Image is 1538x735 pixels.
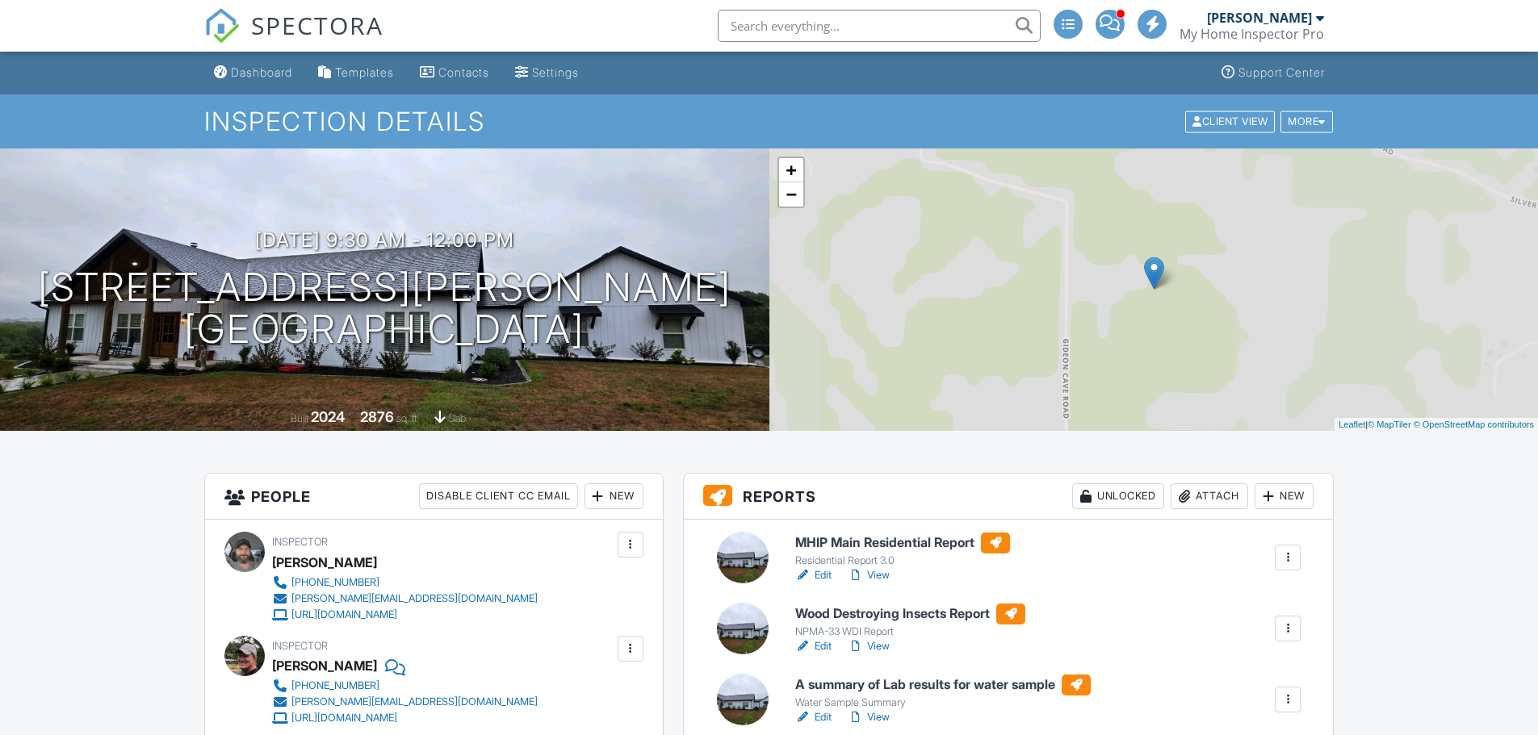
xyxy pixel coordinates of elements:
div: Unlocked [1072,483,1164,509]
div: [PERSON_NAME] [1207,10,1312,26]
div: Contacts [438,65,489,79]
a: View [848,709,890,725]
div: 2024 [311,408,345,425]
div: [PHONE_NUMBER] [291,679,379,692]
span: sq. ft. [396,412,419,424]
div: [PERSON_NAME] [272,550,377,574]
a: © OpenStreetMap contributors [1414,420,1534,429]
a: Templates [312,58,400,88]
a: [PHONE_NUMBER] [272,574,538,591]
a: Edit [795,567,832,583]
a: Zoom out [779,182,803,207]
div: 2876 [360,408,394,425]
div: [URL][DOMAIN_NAME] [291,608,397,621]
div: Attach [1171,483,1248,509]
a: Settings [509,58,585,88]
span: Inspector [272,536,328,548]
div: Templates [335,65,394,79]
div: [PERSON_NAME][EMAIL_ADDRESS][DOMAIN_NAME] [291,695,538,708]
span: slab [448,412,466,424]
div: [URL][DOMAIN_NAME] [291,712,397,725]
div: Client View [1185,111,1275,132]
h1: [STREET_ADDRESS][PERSON_NAME] [GEOGRAPHIC_DATA] [38,266,731,352]
h6: Wood Destroying Insects Report [795,603,1025,624]
img: The Best Home Inspection Software - Spectora [204,8,240,44]
div: More [1280,111,1333,132]
a: Wood Destroying Insects Report NPMA-33 WDI Report [795,603,1025,639]
div: Disable Client CC Email [419,483,578,509]
a: Zoom in [779,158,803,182]
a: Support Center [1215,58,1331,88]
a: [URL][DOMAIN_NAME] [272,607,538,623]
a: A summary of Lab results for water sample Water Sample Summary [795,674,1091,710]
a: Client View [1184,115,1279,127]
div: [PHONE_NUMBER] [291,576,379,589]
div: New [1255,483,1314,509]
span: Built [291,412,308,424]
div: NPMA-33 WDI Report [795,625,1025,638]
a: MHIP Main Residential Report Residential Report 3.0 [795,532,1010,568]
div: [PERSON_NAME][EMAIL_ADDRESS][DOMAIN_NAME] [291,592,538,605]
a: SPECTORA [204,22,383,56]
div: Dashboard [231,65,292,79]
div: Residential Report 3.0 [795,554,1010,567]
div: New [585,483,643,509]
a: View [848,567,890,583]
h6: MHIP Main Residential Report [795,532,1010,553]
h3: [DATE] 9:30 am - 12:00 pm [255,229,514,251]
input: Search everything... [718,10,1041,42]
a: © MapTiler [1368,420,1411,429]
div: | [1335,418,1538,432]
a: [PERSON_NAME][EMAIL_ADDRESS][DOMAIN_NAME] [272,591,538,607]
span: SPECTORA [251,8,383,42]
h3: People [205,474,663,520]
h3: Reports [684,474,1334,520]
a: Contacts [413,58,496,88]
a: Leaflet [1339,420,1365,429]
h6: A summary of Lab results for water sample [795,674,1091,695]
div: [PERSON_NAME] [272,654,377,678]
div: Settings [532,65,579,79]
div: My Home Inspector Pro [1180,26,1324,42]
a: [PHONE_NUMBER] [272,678,538,694]
a: View [848,638,890,654]
a: [PERSON_NAME][EMAIL_ADDRESS][DOMAIN_NAME] [272,694,538,710]
div: Water Sample Summary [795,696,1091,709]
a: Edit [795,638,832,654]
h1: Inspection Details [204,107,1335,136]
a: Dashboard [207,58,299,88]
span: Inspector [272,640,328,652]
a: Edit [795,709,832,725]
a: [URL][DOMAIN_NAME] [272,710,538,726]
div: Support Center [1238,65,1325,79]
